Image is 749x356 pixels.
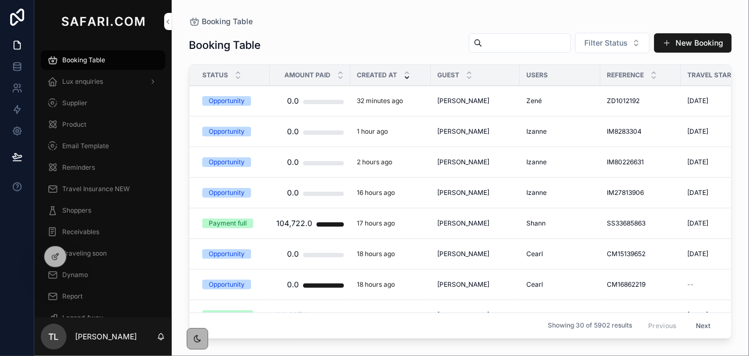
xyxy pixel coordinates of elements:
p: 2 hours ago [357,158,392,166]
a: Supplier [41,93,165,113]
span: Zené [526,97,542,105]
a: 2 hours ago [357,158,424,166]
span: Showing 30 of 5902 results [548,322,632,330]
span: IM8283304 [607,127,642,136]
a: 104,722.0 [276,213,344,234]
button: New Booking [654,33,732,53]
span: Supplier [62,99,87,107]
div: 0.0 [287,151,299,173]
span: SS43584847 [607,311,647,319]
a: CM16862219 [607,280,674,289]
div: Opportunity [209,157,245,167]
span: Legend Away [62,314,103,322]
a: Shoppers [41,201,165,220]
a: Email Template [41,136,165,156]
a: 17 hours ago [357,219,424,228]
a: IM80226631 [607,158,674,166]
a: 0.0 [276,274,344,295]
a: 99,487.0 [276,304,344,326]
a: Shann [526,219,594,228]
a: Traveling soon [41,244,165,263]
a: 16 hours ago [357,188,424,197]
a: IM8283304 [607,127,674,136]
a: Payment full [202,310,263,320]
a: Opportunity [202,127,263,136]
span: Product [62,120,86,129]
span: Lux enquiries [62,77,103,86]
a: Cearl [526,250,594,258]
span: Izanne [526,158,547,166]
a: Booking Table [189,16,253,27]
div: 0.0 [287,121,299,142]
span: Dynamo [62,271,88,279]
span: [PERSON_NAME] [437,280,489,289]
div: Opportunity [209,127,245,136]
span: Receivables [62,228,99,236]
div: Payment full [209,219,247,228]
a: Lux enquiries [41,72,165,91]
a: SS43584847 [607,311,674,319]
span: [PERSON_NAME] [437,158,489,166]
span: Booking Table [202,16,253,27]
span: [DATE] [687,219,708,228]
span: Traveling soon [62,249,107,258]
span: [DATE] [687,188,708,197]
a: [PERSON_NAME] [437,127,513,136]
span: Cearl [526,250,543,258]
span: [PERSON_NAME] [437,219,489,228]
div: scrollable content [34,43,172,317]
p: 16 hours ago [357,188,395,197]
p: 1 hour ago [357,127,388,136]
a: 0.0 [276,121,344,142]
a: Izanne [526,188,594,197]
a: Receivables [41,222,165,242]
a: Reminders [41,158,165,177]
span: Travel Starts [687,71,740,79]
a: Opportunity [202,249,263,259]
span: Amount Paid [284,71,331,79]
p: 17 hours ago [357,219,395,228]
a: 0.0 [276,151,344,173]
a: Izanne [526,158,594,166]
span: Report [62,292,83,301]
a: 0.0 [276,182,344,204]
span: SS33685863 [607,219,645,228]
div: 99,487.0 [276,304,308,326]
div: Opportunity [209,188,245,198]
span: CM15139652 [607,250,645,258]
a: 32 minutes ago [357,97,424,105]
a: 0.0 [276,243,344,265]
a: [PERSON_NAME] [437,219,513,228]
a: [PERSON_NAME] [437,188,513,197]
a: [PERSON_NAME] [437,97,513,105]
span: TL [49,330,59,343]
span: Cearl [526,280,543,289]
span: [PERSON_NAME] [437,188,489,197]
a: [PERSON_NAME] [437,280,513,289]
span: Email Template [62,142,109,150]
span: Shann [526,219,546,228]
button: Next [688,317,718,334]
a: Shann [526,311,594,319]
span: Shoppers [62,206,91,215]
span: Izanne [526,127,547,136]
h1: Booking Table [189,38,261,53]
div: Payment full [209,310,247,320]
a: Zené [526,97,594,105]
span: Booking Table [62,56,105,64]
a: SS33685863 [607,219,674,228]
span: Created at [357,71,397,79]
span: [PERSON_NAME] [437,127,489,136]
span: Travel Insurance NEW [62,185,130,193]
a: Opportunity [202,157,263,167]
span: [PERSON_NAME] [437,311,489,319]
div: 0.0 [287,182,299,204]
a: 18 hours ago [357,311,424,319]
a: Dynamo [41,265,165,285]
span: [DATE] [687,97,708,105]
div: Opportunity [209,96,245,106]
span: Reference [607,71,644,79]
span: [DATE] [687,311,708,319]
a: CM15139652 [607,250,674,258]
